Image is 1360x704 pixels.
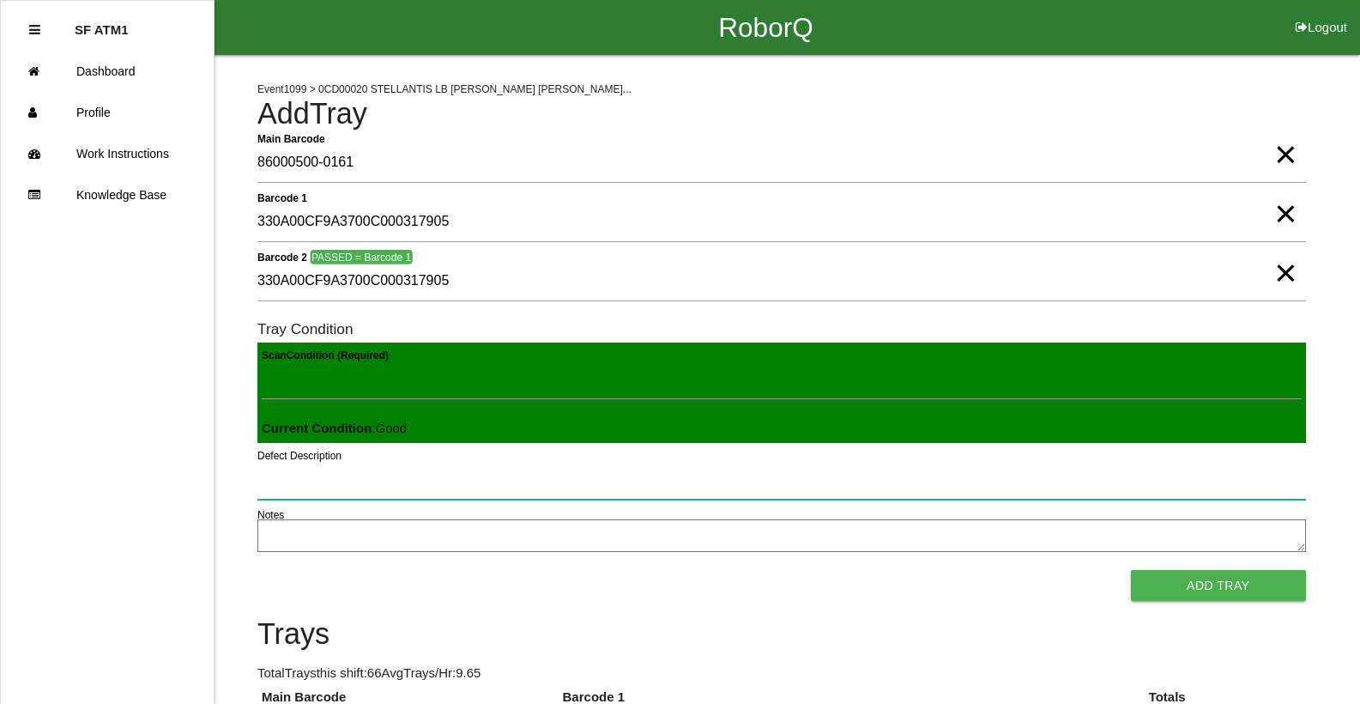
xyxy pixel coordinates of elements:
b: Main Barcode [257,132,325,144]
b: Barcode 1 [257,191,307,203]
span: : Good [262,421,407,435]
a: Profile [1,92,214,133]
h4: Trays [257,618,1306,651]
p: SF ATM1 [75,9,129,37]
a: Knowledge Base [1,174,214,215]
span: Clear Input [1274,239,1297,273]
button: Add Tray [1131,570,1306,601]
p: Total Trays this shift: 66 Avg Trays /Hr: 9.65 [257,664,1306,683]
label: Defect Description [257,448,342,464]
span: PASSED = Barcode 1 [310,250,412,264]
b: Scan Condition (Required) [262,349,389,361]
a: Work Instructions [1,133,214,174]
span: Clear Input [1274,120,1297,155]
span: Clear Input [1274,179,1297,214]
label: Notes [257,507,284,523]
h6: Tray Condition [257,321,1306,337]
div: Close [29,9,40,51]
a: Dashboard [1,51,214,92]
input: Required [257,143,1306,183]
h4: Add Tray [257,98,1306,130]
span: Event 1099 > 0CD00020 STELLANTIS LB [PERSON_NAME] [PERSON_NAME]... [257,83,632,95]
b: Current Condition [262,421,372,435]
b: Barcode 2 [257,251,307,263]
